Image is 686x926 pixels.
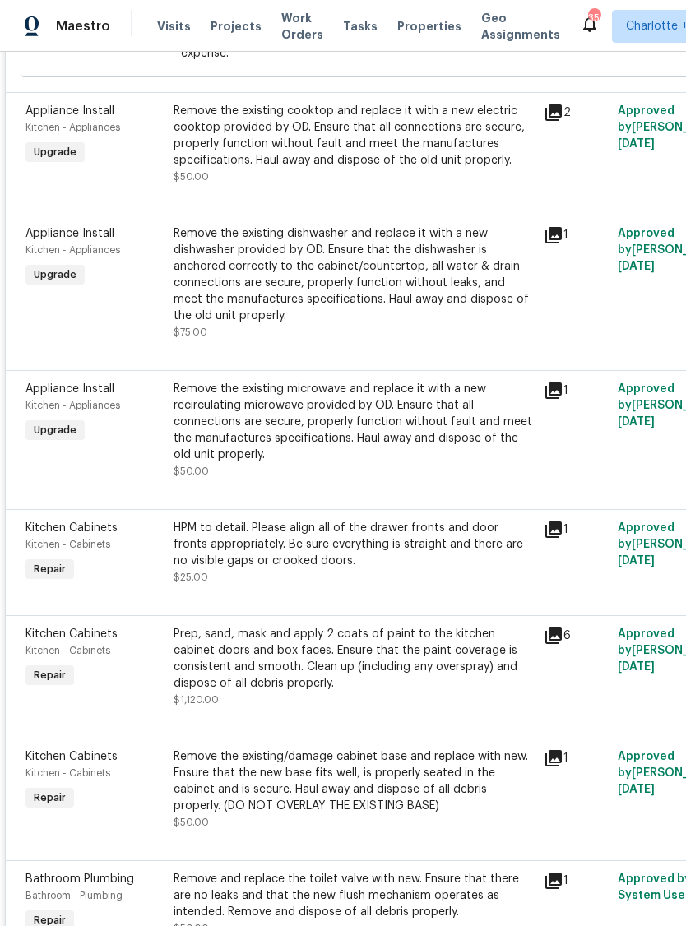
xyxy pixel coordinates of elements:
[25,383,114,395] span: Appliance Install
[25,646,110,655] span: Kitchen - Cabinets
[281,10,323,43] span: Work Orders
[174,103,534,169] div: Remove the existing cooktop and replace it with a new electric cooktop provided by OD. Ensure tha...
[174,520,534,569] div: HPM to detail. Please align all of the drawer fronts and door fronts appropriately. Be sure every...
[174,225,534,324] div: Remove the existing dishwasher and replace it with a new dishwasher provided by OD. Ensure that t...
[544,381,608,400] div: 1
[27,561,72,577] span: Repair
[618,555,655,567] span: [DATE]
[174,871,534,920] div: Remove and replace the toilet valve with new. Ensure that there are no leaks and that the new flu...
[27,144,83,160] span: Upgrade
[174,817,209,827] span: $50.00
[544,626,608,646] div: 6
[25,539,110,549] span: Kitchen - Cabinets
[174,172,209,182] span: $50.00
[157,18,191,35] span: Visits
[25,105,114,117] span: Appliance Install
[25,522,118,534] span: Kitchen Cabinets
[544,520,608,539] div: 1
[25,891,123,901] span: Bathroom - Plumbing
[481,10,560,43] span: Geo Assignments
[174,748,534,814] div: Remove the existing/damage cabinet base and replace with new. Ensure that the new base fits well,...
[544,103,608,123] div: 2
[25,751,118,762] span: Kitchen Cabinets
[174,466,209,476] span: $50.00
[618,661,655,673] span: [DATE]
[618,784,655,795] span: [DATE]
[27,667,72,683] span: Repair
[544,225,608,245] div: 1
[27,266,83,283] span: Upgrade
[174,381,534,463] div: Remove the existing microwave and replace it with a new recirculating microwave provided by OD. E...
[174,327,207,337] span: $75.00
[618,416,655,428] span: [DATE]
[588,10,600,26] div: 354
[25,400,120,410] span: Kitchen - Appliances
[25,228,114,239] span: Appliance Install
[174,695,219,705] span: $1,120.00
[25,245,120,255] span: Kitchen - Appliances
[544,871,608,891] div: 1
[27,422,83,438] span: Upgrade
[343,21,378,32] span: Tasks
[25,123,120,132] span: Kitchen - Appliances
[56,18,110,35] span: Maestro
[618,138,655,150] span: [DATE]
[25,768,110,778] span: Kitchen - Cabinets
[174,626,534,692] div: Prep, sand, mask and apply 2 coats of paint to the kitchen cabinet doors and box faces. Ensure th...
[211,18,262,35] span: Projects
[397,18,461,35] span: Properties
[174,572,208,582] span: $25.00
[618,261,655,272] span: [DATE]
[25,628,118,640] span: Kitchen Cabinets
[544,748,608,768] div: 1
[25,873,134,885] span: Bathroom Plumbing
[27,789,72,806] span: Repair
